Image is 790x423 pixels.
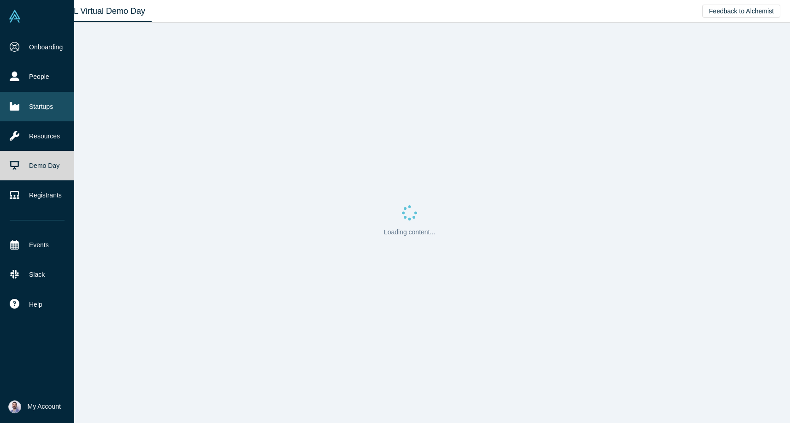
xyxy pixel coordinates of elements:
[384,227,435,237] p: Loading content...
[39,0,152,22] a: Class XL Virtual Demo Day
[8,10,21,23] img: Alchemist Vault Logo
[702,5,780,18] button: Feedback to Alchemist
[28,402,61,411] span: My Account
[29,300,42,310] span: Help
[8,400,61,413] button: My Account
[8,400,21,413] img: Sam Jadali's Account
